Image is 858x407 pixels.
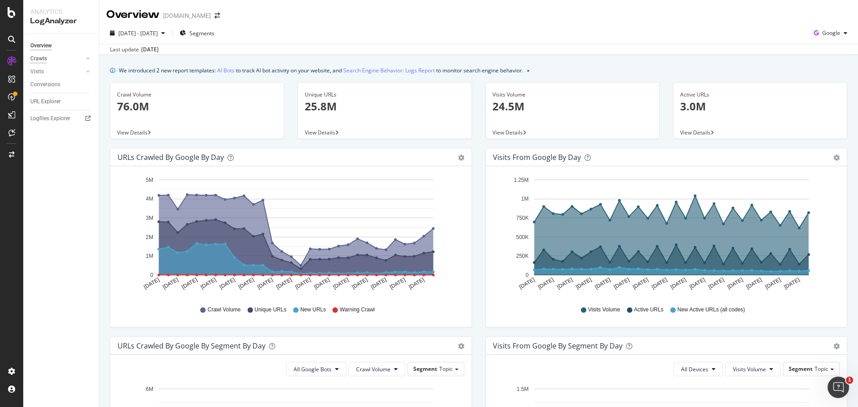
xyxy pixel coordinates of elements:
span: Segment [413,365,437,373]
text: [DATE] [631,277,649,290]
button: [DATE] - [DATE] [106,26,168,40]
span: Visits Volume [733,365,766,373]
text: [DATE] [143,277,160,290]
div: Analytics [30,7,92,16]
text: 5M [146,177,153,183]
text: 0 [150,272,153,278]
text: 3M [146,215,153,221]
a: AI Bots [217,66,235,75]
span: New Active URLs (all codes) [677,306,745,314]
text: [DATE] [669,277,687,290]
span: View Details [492,129,523,136]
text: [DATE] [219,277,236,290]
div: info banner [110,66,847,75]
span: 1 [846,377,853,384]
div: [DATE] [141,46,159,54]
div: Last update [110,46,159,54]
div: LogAnalyzer [30,16,92,26]
text: [DATE] [745,277,763,290]
text: 500K [516,234,529,240]
span: All Google Bots [294,365,332,373]
span: Crawl Volume [356,365,391,373]
div: Visits from Google By Segment By Day [493,341,622,350]
text: 4M [146,196,153,202]
text: [DATE] [275,277,293,290]
text: [DATE] [313,277,331,290]
a: Logfiles Explorer [30,114,93,123]
span: New URLs [300,306,326,314]
span: Segments [189,29,214,37]
text: [DATE] [181,277,198,290]
span: Topic [439,365,453,373]
text: [DATE] [575,277,593,290]
div: Active URLs [680,91,840,99]
text: [DATE] [518,277,536,290]
text: 0 [526,272,529,278]
text: [DATE] [537,277,555,290]
button: All Devices [673,362,723,376]
span: Crawl Volume [207,306,240,314]
text: [DATE] [162,277,180,290]
button: close banner [525,64,532,77]
div: Unique URLs [305,91,465,99]
p: 76.0M [117,99,277,114]
text: 6M [146,386,153,392]
text: [DATE] [332,277,350,290]
span: Segment [789,365,812,373]
div: URL Explorer [30,97,61,106]
text: 1.5M [517,386,529,392]
button: Crawl Volume [349,362,405,376]
text: 2M [146,234,153,240]
svg: A chart. [493,173,837,298]
text: [DATE] [351,277,369,290]
text: [DATE] [726,277,744,290]
p: 3.0M [680,99,840,114]
span: Warning Crawl [340,306,374,314]
div: [DOMAIN_NAME] [163,11,211,20]
text: [DATE] [651,277,669,290]
text: [DATE] [199,277,217,290]
text: [DATE] [707,277,725,290]
a: Visits [30,67,84,76]
text: [DATE] [370,277,388,290]
text: [DATE] [688,277,706,290]
span: All Devices [681,365,708,373]
text: 1M [146,253,153,259]
span: View Details [117,129,147,136]
a: URL Explorer [30,97,93,106]
text: [DATE] [783,277,801,290]
text: [DATE] [256,277,274,290]
div: Crawls [30,54,47,63]
div: gear [833,155,840,161]
span: [DATE] - [DATE] [118,29,158,37]
p: 24.5M [492,99,652,114]
a: Conversions [30,80,93,89]
text: 250K [516,253,529,259]
span: View Details [680,129,711,136]
span: Unique URLs [255,306,286,314]
text: [DATE] [237,277,255,290]
div: arrow-right-arrow-left [214,13,220,19]
div: gear [833,343,840,349]
div: Visits [30,67,44,76]
text: [DATE] [594,277,612,290]
button: Segments [176,26,218,40]
span: Topic [815,365,828,373]
text: [DATE] [613,277,631,290]
text: [DATE] [389,277,407,290]
a: Overview [30,41,93,50]
iframe: Intercom live chat [828,377,849,398]
p: 25.8M [305,99,465,114]
text: [DATE] [408,277,425,290]
text: 750K [516,215,529,221]
text: 1M [521,196,529,202]
svg: A chart. [118,173,461,298]
span: Active URLs [634,306,664,314]
button: All Google Bots [286,362,346,376]
text: [DATE] [294,277,312,290]
a: Crawls [30,54,84,63]
div: We introduced 2 new report templates: to track AI bot activity on your website, and to monitor se... [119,66,523,75]
a: Search Engine Behavior: Logs Report [343,66,435,75]
div: URLs Crawled by Google by day [118,153,224,162]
